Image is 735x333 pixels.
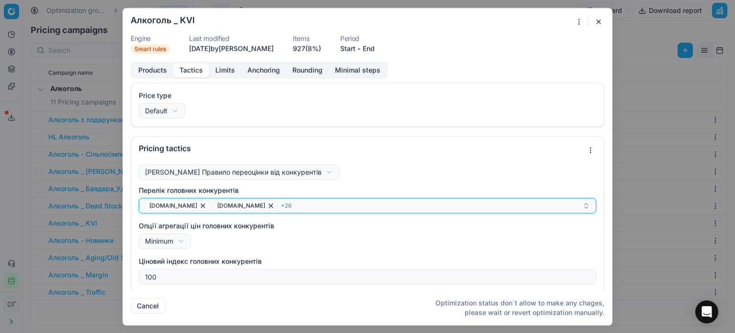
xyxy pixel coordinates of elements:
[139,91,596,100] label: Price type
[293,35,321,42] dt: Items
[286,63,329,77] button: Rounding
[281,202,291,209] span: + 26
[149,202,197,209] span: [DOMAIN_NAME]
[329,63,387,77] button: Minimal steps
[139,256,596,266] label: Ціновий індекс головних конкурентів
[145,167,322,177] div: [PERSON_NAME] Правило переоцінки від конкурентів
[421,298,604,317] p: Optimization status don`t allow to make any chages, please wait or revert optimization manually.
[139,144,583,152] div: Pricing tactics
[173,63,209,77] button: Tactics
[131,44,170,54] span: Smart rules
[241,63,286,77] button: Anchoring
[340,35,375,42] dt: Period
[363,44,375,53] button: End
[209,63,241,77] button: Limits
[357,44,361,53] span: -
[131,298,165,313] button: Cancel
[131,35,170,42] dt: Engine
[293,44,321,53] a: 927(8%)
[189,35,274,42] dt: Last modified
[217,202,265,209] span: [DOMAIN_NAME]
[340,44,356,53] button: Start
[132,63,173,77] button: Products
[131,16,195,24] h2: Алкоголь _ KVI
[139,198,596,213] button: [DOMAIN_NAME][DOMAIN_NAME]+26
[189,44,274,52] span: [DATE] by [PERSON_NAME]
[139,185,596,195] label: Перелік головних конкурентів
[139,221,596,230] label: Опції агрегації цін головних конкурентів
